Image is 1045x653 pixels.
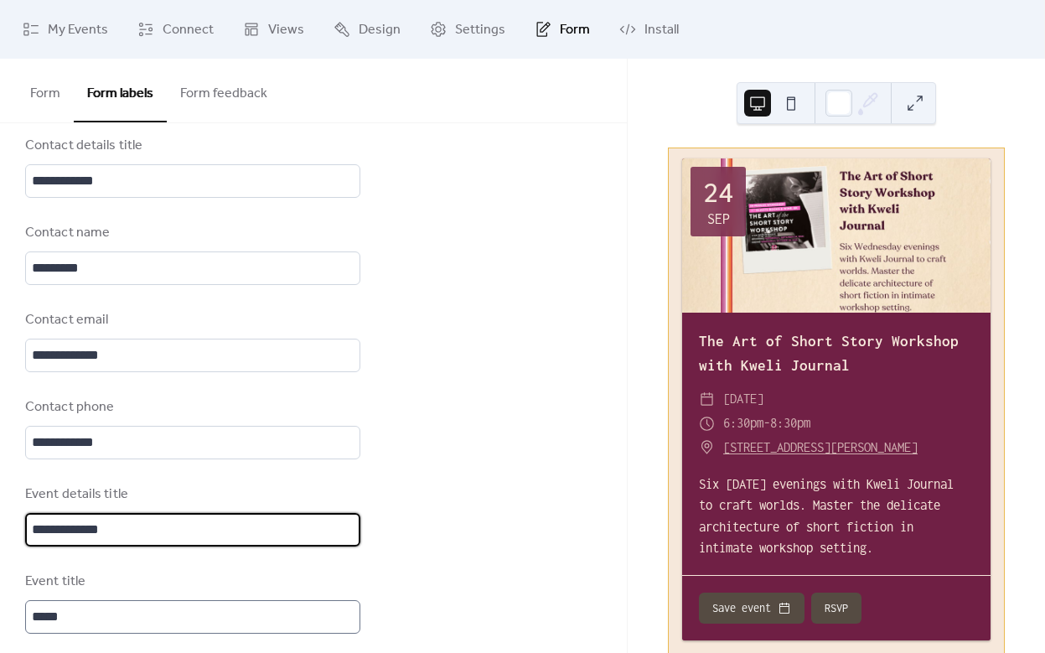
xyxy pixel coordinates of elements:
[607,7,691,52] a: Install
[25,485,357,505] div: Event details title
[268,20,304,40] span: Views
[644,20,679,40] span: Install
[560,20,590,40] span: Form
[770,412,810,436] span: 8:30pm
[763,412,770,436] span: -
[417,7,518,52] a: Settings
[707,211,730,226] div: Sep
[48,20,108,40] span: My Events
[163,20,214,40] span: Connect
[230,7,317,52] a: Views
[811,593,861,624] button: RSVP
[455,20,505,40] span: Settings
[74,59,167,122] button: Form labels
[25,572,357,592] div: Event title
[703,177,733,207] div: 24
[723,436,918,460] a: [STREET_ADDRESS][PERSON_NAME]
[25,223,357,243] div: Contact name
[682,474,991,558] div: Six [DATE] evenings with Kweli Journal to craft worlds. Master the delicate architecture of short...
[359,20,401,40] span: Design
[10,7,121,52] a: My Events
[17,59,74,121] button: Form
[167,59,281,121] button: Form feedback
[699,436,715,460] div: ​
[25,136,357,156] div: Contact details title
[125,7,226,52] a: Connect
[682,329,991,378] div: The Art of Short Story Workshop with Kweli Journal
[699,387,715,412] div: ​
[321,7,413,52] a: Design
[699,412,715,436] div: ​
[25,397,357,417] div: Contact phone
[25,310,357,330] div: Contact email
[699,593,804,624] button: Save event
[723,412,763,436] span: 6:30pm
[522,7,603,52] a: Form
[723,387,763,412] span: [DATE]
